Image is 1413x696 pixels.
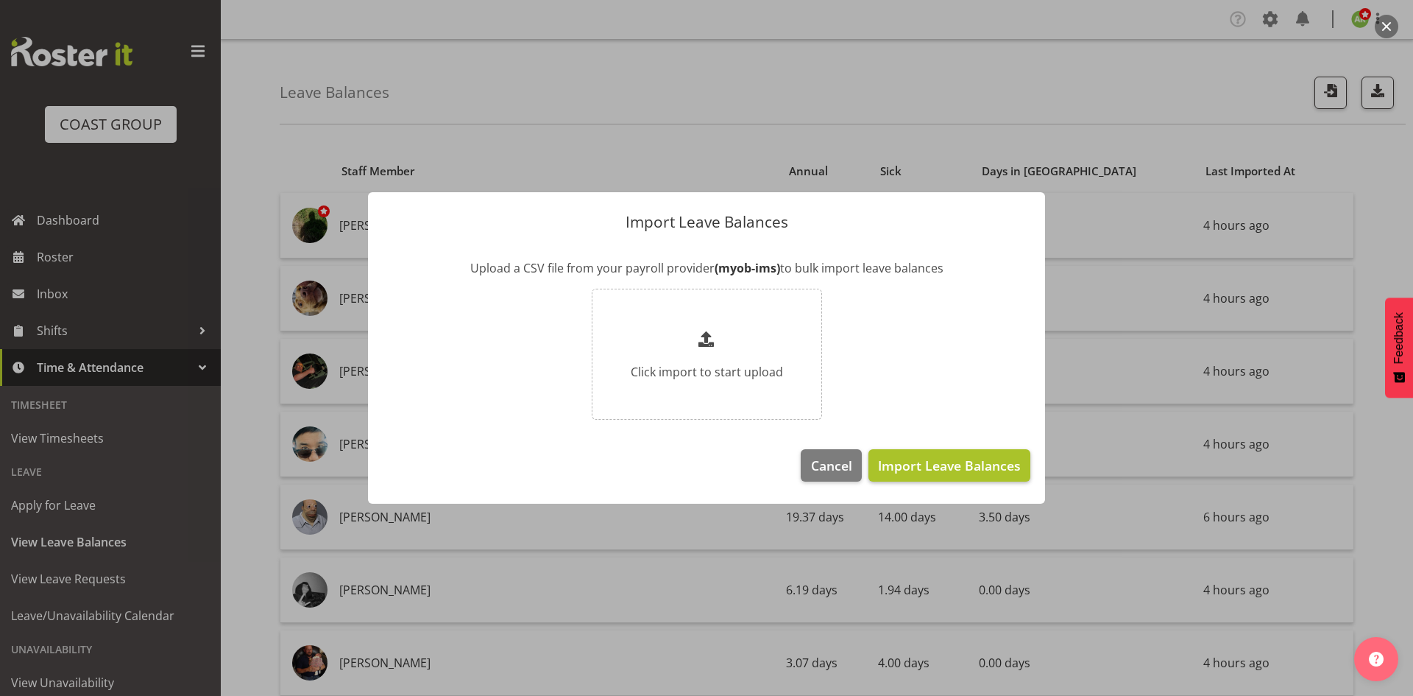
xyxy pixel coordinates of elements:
span: Import Leave Balances [878,456,1021,475]
button: Import Leave Balances [868,449,1030,482]
span: Feedback [1392,312,1406,364]
p: Click import to start upload [631,363,783,381]
button: Cancel [801,449,861,482]
span: Cancel [811,456,852,475]
p: Upload a CSV file from your payroll provider to bulk import leave balances [383,259,1030,277]
strong: (myob-ims) [715,260,780,276]
button: Feedback - Show survey [1385,298,1413,398]
img: help-xxl-2.png [1369,652,1384,667]
p: Import Leave Balances [383,214,1030,230]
